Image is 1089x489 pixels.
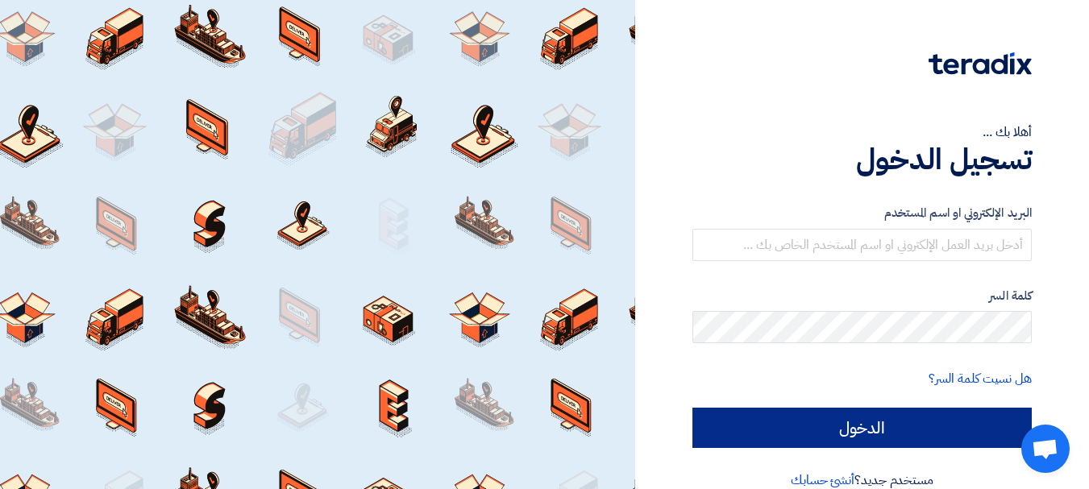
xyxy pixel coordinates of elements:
[692,229,1032,261] input: أدخل بريد العمل الإلكتروني او اسم المستخدم الخاص بك ...
[692,142,1032,177] h1: تسجيل الدخول
[692,122,1032,142] div: أهلا بك ...
[692,204,1032,222] label: البريد الإلكتروني او اسم المستخدم
[929,52,1032,75] img: Teradix logo
[929,369,1032,388] a: هل نسيت كلمة السر؟
[1021,425,1070,473] div: Open chat
[692,408,1032,448] input: الدخول
[692,287,1032,305] label: كلمة السر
